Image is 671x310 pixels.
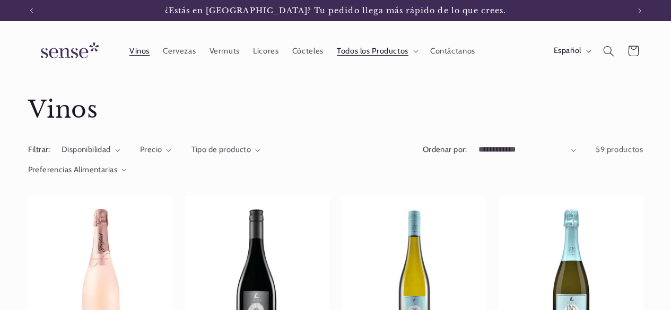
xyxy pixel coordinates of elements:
summary: Disponibilidad (0 seleccionado) [62,144,120,156]
span: Español [554,45,581,57]
a: Vinos [123,39,156,63]
button: Español [547,40,596,61]
span: Disponibilidad [62,145,111,154]
span: Preferencias Alimentarias [28,165,118,174]
a: Sense [24,32,112,70]
summary: Búsqueda [596,39,621,63]
img: Sense [28,36,108,66]
span: ¿Estás en [GEOGRAPHIC_DATA]? Tu pedido llega más rápido de lo que crees. [165,6,507,15]
span: Cócteles [292,46,324,56]
summary: Preferencias Alimentarias (0 seleccionado) [28,164,127,176]
label: Ordenar por: [423,145,467,154]
span: Tipo de producto [191,145,251,154]
span: Vermuts [210,46,240,56]
span: Vinos [129,46,150,56]
summary: Todos los Productos [330,39,423,63]
a: Licores [247,39,286,63]
span: Cervezas [163,46,196,56]
h1: Vinos [28,95,643,125]
h2: Filtrar: [28,144,50,156]
span: Licores [253,46,278,56]
span: 59 productos [596,145,643,154]
span: Todos los Productos [337,46,408,56]
span: Precio [140,145,162,154]
a: Contáctanos [423,39,482,63]
summary: Tipo de producto (0 seleccionado) [191,144,261,156]
span: Contáctanos [430,46,475,56]
a: Cervezas [156,39,203,63]
summary: Precio [140,144,172,156]
a: Cócteles [285,39,330,63]
a: Vermuts [203,39,247,63]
